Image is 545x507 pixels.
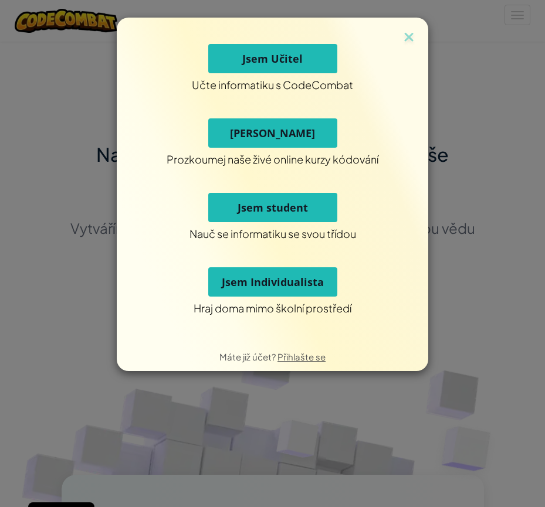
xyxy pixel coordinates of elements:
span: Jsem Individualista [222,275,324,289]
button: Jsem student [208,193,337,222]
span: Jsem student [238,200,308,215]
div: Nauč se informatiku se svou třídou [23,226,523,241]
span: [PERSON_NAME] [230,126,315,140]
div: Hraj doma mimo školní prostředí [23,301,523,315]
button: Jsem Individualista [208,267,337,297]
span: Jsem Učitel [242,52,303,66]
button: Jsem Učitel [208,44,337,73]
a: Přihlašte se [277,351,326,362]
button: [PERSON_NAME] [208,118,337,148]
span: Máte již účet? [219,351,277,362]
img: close icon [401,29,417,47]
